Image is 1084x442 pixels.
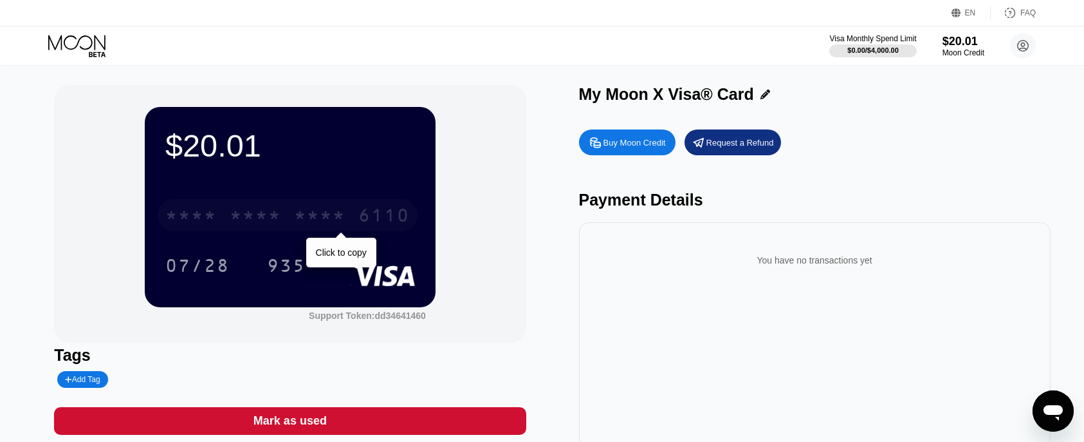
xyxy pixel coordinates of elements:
[942,48,984,57] div: Moon Credit
[829,34,916,57] div: Visa Monthly Spend Limit$0.00/$4,000.00
[57,371,107,388] div: Add Tag
[54,407,526,435] div: Mark as used
[579,130,675,155] div: Buy Moon Credit
[579,85,754,104] div: My Moon X Visa® Card
[579,191,1051,209] div: Payment Details
[942,35,984,48] div: $20.01
[965,8,976,17] div: EN
[54,346,526,365] div: Tags
[942,35,984,57] div: $20.01Moon Credit
[309,311,426,321] div: Support Token: dd34641460
[991,6,1036,19] div: FAQ
[706,137,774,148] div: Request a Refund
[165,257,230,278] div: 07/28
[156,249,239,282] div: 07/28
[309,311,426,321] div: Support Token:dd34641460
[165,128,415,164] div: $20.01
[253,414,327,428] div: Mark as used
[847,46,899,54] div: $0.00 / $4,000.00
[257,249,315,282] div: 935
[65,375,100,384] div: Add Tag
[603,137,666,148] div: Buy Moon Credit
[684,130,781,155] div: Request a Refund
[589,242,1040,278] div: You have no transactions yet
[951,6,991,19] div: EN
[1020,8,1036,17] div: FAQ
[267,257,306,278] div: 935
[829,34,916,43] div: Visa Monthly Spend Limit
[1033,390,1074,432] iframe: Button to launch messaging window
[358,207,410,227] div: 6110
[316,247,367,258] div: Click to copy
